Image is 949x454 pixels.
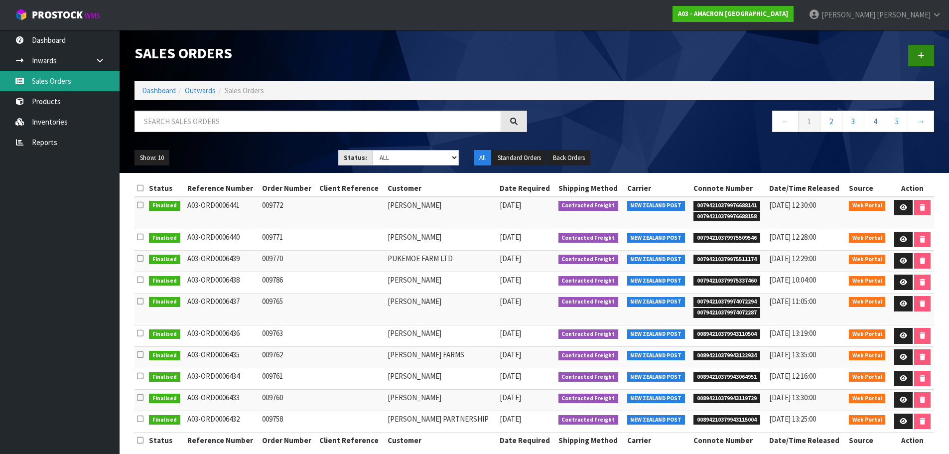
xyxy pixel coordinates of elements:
span: Contracted Freight [558,394,619,404]
span: Web Portal [849,372,886,382]
a: 2 [820,111,842,132]
span: 00794210379974072294 [693,297,760,307]
span: [DATE] 12:28:00 [769,232,816,242]
span: NEW ZEALAND POST [627,201,685,211]
span: 00794210379975337460 [693,276,760,286]
button: Show: 10 [135,150,169,166]
th: Client Reference [317,180,385,196]
small: WMS [85,11,100,20]
th: Action [890,180,934,196]
span: 00794210379974072287 [693,308,760,318]
td: A03-ORD0006432 [185,411,260,432]
a: Dashboard [142,86,176,95]
span: Contracted Freight [558,415,619,425]
th: Reference Number [185,432,260,448]
td: 009765 [260,293,317,325]
span: Finalised [149,276,180,286]
span: Web Portal [849,201,886,211]
span: NEW ZEALAND POST [627,372,685,382]
span: Sales Orders [225,86,264,95]
span: [DATE] [500,200,521,210]
span: [PERSON_NAME] [821,10,875,19]
th: Reference Number [185,180,260,196]
a: 5 [886,111,908,132]
td: [PERSON_NAME] [385,325,497,347]
td: 009772 [260,197,317,229]
th: Shipping Method [556,180,625,196]
td: 009763 [260,325,317,347]
nav: Page navigation [542,111,935,135]
span: 00894210379943110504 [693,329,760,339]
input: Search sales orders [135,111,501,132]
th: Order Number [260,432,317,448]
td: [PERSON_NAME] [385,229,497,250]
span: NEW ZEALAND POST [627,329,685,339]
span: ProStock [32,8,83,21]
th: Customer [385,180,497,196]
h1: Sales Orders [135,45,527,61]
th: Shipping Method [556,432,625,448]
span: Finalised [149,351,180,361]
span: Finalised [149,372,180,382]
span: 00794210379976688141 [693,201,760,211]
a: 4 [864,111,886,132]
td: A03-ORD0006435 [185,346,260,368]
th: Action [890,432,934,448]
span: Web Portal [849,351,886,361]
th: Status [146,180,185,196]
span: Contracted Freight [558,329,619,339]
span: NEW ZEALAND POST [627,297,685,307]
span: 00794210379975509546 [693,233,760,243]
span: [DATE] 12:29:00 [769,254,816,263]
span: Contracted Freight [558,201,619,211]
th: Date Required [497,180,555,196]
span: Finalised [149,394,180,404]
span: Contracted Freight [558,255,619,265]
th: Customer [385,432,497,448]
td: A03-ORD0006438 [185,272,260,293]
a: 1 [798,111,820,132]
td: 009760 [260,389,317,411]
span: Web Portal [849,276,886,286]
span: NEW ZEALAND POST [627,415,685,425]
span: Web Portal [849,255,886,265]
span: Web Portal [849,329,886,339]
td: A03-ORD0006441 [185,197,260,229]
strong: A03 - AMACRON [GEOGRAPHIC_DATA] [678,9,788,18]
td: [PERSON_NAME] FARMS [385,346,497,368]
span: [DATE] [500,371,521,381]
span: Contracted Freight [558,276,619,286]
th: Carrier [625,180,691,196]
strong: Status: [344,153,367,162]
span: [DATE] 12:30:00 [769,200,816,210]
span: NEW ZEALAND POST [627,394,685,404]
span: Finalised [149,201,180,211]
span: NEW ZEALAND POST [627,233,685,243]
span: 00894210379943115004 [693,415,760,425]
th: Client Reference [317,432,385,448]
th: Date/Time Released [767,180,846,196]
a: Outwards [185,86,216,95]
th: Date Required [497,432,555,448]
span: [DATE] [500,275,521,285]
td: [PERSON_NAME] [385,293,497,325]
img: cube-alt.png [15,8,27,21]
th: Carrier [625,432,691,448]
td: 009758 [260,411,317,432]
td: 009762 [260,346,317,368]
th: Status [146,432,185,448]
button: All [474,150,491,166]
td: A03-ORD0006437 [185,293,260,325]
td: A03-ORD0006434 [185,368,260,389]
th: Order Number [260,180,317,196]
td: A03-ORD0006439 [185,250,260,272]
td: PUKEMOE FARM LTD [385,250,497,272]
span: Contracted Freight [558,233,619,243]
span: [DATE] [500,393,521,402]
td: [PERSON_NAME] PARTNERSHIP [385,411,497,432]
span: [DATE] [500,328,521,338]
span: [DATE] 12:16:00 [769,371,816,381]
span: 00894210379943122934 [693,351,760,361]
a: 3 [842,111,864,132]
td: [PERSON_NAME] [385,368,497,389]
